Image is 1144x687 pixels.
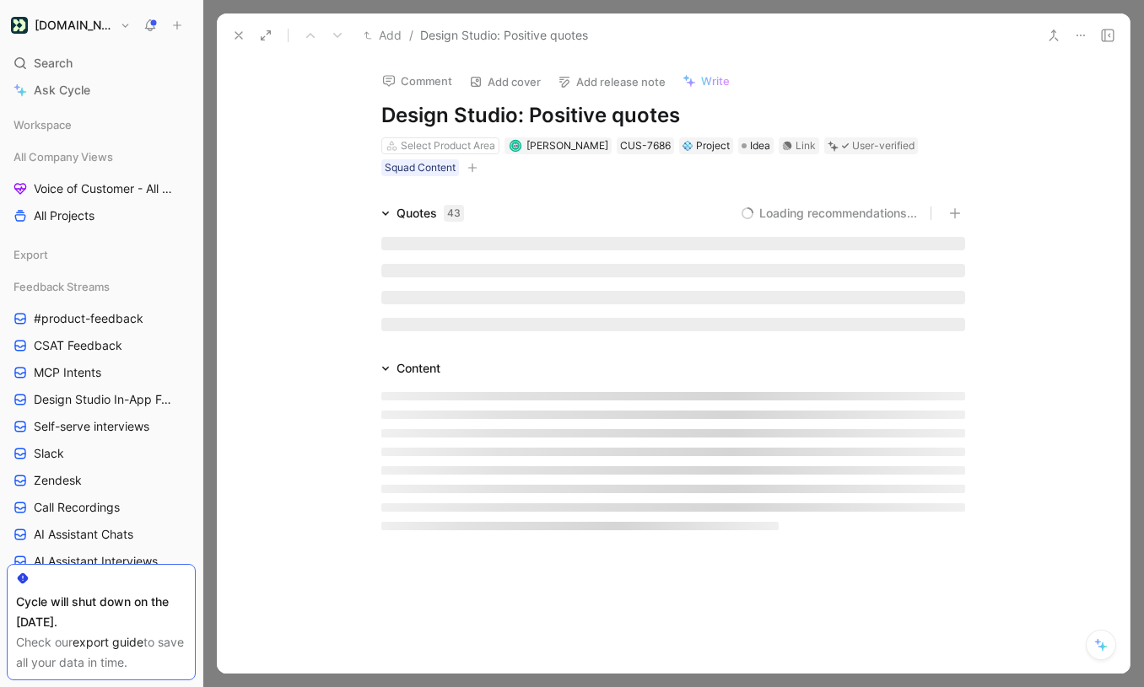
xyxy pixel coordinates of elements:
div: CUS-7686 [620,137,671,154]
span: Workspace [13,116,72,133]
span: Design Studio: Positive quotes [420,25,588,46]
div: Check our to save all your data in time. [16,632,186,673]
div: Content [375,358,447,378]
a: Zendesk [7,468,196,493]
span: All Company Views [13,148,113,165]
div: Workspace [7,112,196,137]
div: Quotes43 [375,203,471,223]
a: AI Assistant Interviews [7,549,196,574]
span: Feedback Streams [13,278,110,295]
span: [PERSON_NAME] [526,139,608,152]
button: Customer.io[DOMAIN_NAME] [7,13,135,37]
span: All Projects [34,207,94,224]
a: Ask Cycle [7,78,196,103]
span: Export [13,246,48,263]
div: Export [7,242,196,272]
a: MCP Intents [7,360,196,385]
div: Cycle will shut down on the [DATE]. [16,592,186,632]
span: Search [34,53,73,73]
a: Slack [7,441,196,466]
button: Loading recommendations... [741,203,917,223]
a: All Projects [7,203,196,228]
span: Write [701,73,730,89]
div: Quotes [397,203,464,223]
div: Feedback Streams#product-feedbackCSAT FeedbackMCP IntentsDesign Studio In-App FeedbackSelf-serve ... [7,274,196,574]
button: Write [675,69,737,93]
span: Idea [750,137,770,154]
a: Design Studio In-App Feedback [7,387,196,412]
a: AI Assistant Chats [7,522,196,547]
div: Content [397,358,440,378]
h1: [DOMAIN_NAME] [35,18,113,33]
div: Idea [738,137,774,154]
span: #product-feedback [34,310,143,327]
a: #product-feedback [7,306,196,331]
div: All Company ViewsVoice of Customer - All AreasAll Projects [7,144,196,228]
button: Add [359,25,406,46]
a: Call Recordings [7,495,196,520]
div: Project [683,137,730,154]
div: 💠Project [679,137,733,154]
span: Voice of Customer - All Areas [34,180,174,197]
span: Slack [34,445,64,462]
span: AI Assistant Chats [34,526,133,543]
div: Squad Content [385,159,456,176]
div: 43 [444,205,464,222]
span: / [409,25,413,46]
span: Self-serve interviews [34,418,149,435]
img: avatar [510,141,520,150]
a: Self-serve interviews [7,414,196,439]
button: Add cover [461,70,548,94]
div: User-verified [852,137,915,154]
div: Feedback Streams [7,274,196,299]
span: Ask Cycle [34,80,90,100]
div: Select Product Area [401,137,495,154]
a: Voice of Customer - All Areas [7,176,196,201]
span: AI Assistant Interviews [34,553,158,570]
img: 💠 [683,141,693,151]
span: Design Studio In-App Feedback [34,391,175,408]
div: Link [796,137,816,154]
div: Export [7,242,196,267]
span: MCP Intents [34,364,101,381]
span: Zendesk [34,472,82,489]
a: export guide [73,635,143,649]
span: Call Recordings [34,499,120,516]
a: CSAT Feedback [7,333,196,358]
span: CSAT Feedback [34,337,122,354]
img: Customer.io [11,17,28,34]
h1: Design Studio: Positive quotes [381,102,965,129]
button: Comment [375,69,460,93]
div: Search [7,51,196,76]
button: Add release note [550,70,673,94]
div: All Company Views [7,144,196,169]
